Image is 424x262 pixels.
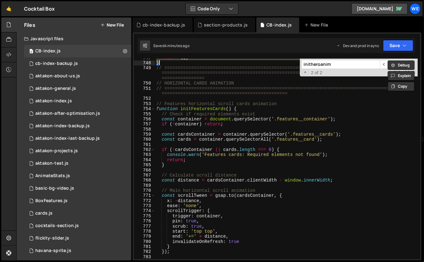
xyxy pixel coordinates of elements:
div: 765 [134,163,155,167]
div: 774 [134,208,155,213]
div: Dev and prod in sync [337,43,379,48]
div: CB-index.js [35,48,61,54]
div: 12094/34793.js [24,207,131,220]
div: 753 [134,101,155,106]
div: 12094/44389.js [24,145,131,157]
div: cards.js [35,211,53,216]
div: 779 [134,234,155,239]
div: cb-index-backup.js [35,61,78,66]
div: 757 [134,122,155,127]
div: aktakon-index-backup.js [35,123,90,129]
div: 770 [134,188,155,193]
div: New File [304,22,331,28]
span: Toggle Replace mode [302,70,309,75]
div: 12094/45380.js [24,82,131,95]
div: section-products.js [204,22,248,28]
div: 782 [134,249,155,254]
div: 761 [134,142,155,147]
button: Debug [388,61,415,70]
div: aktakon-projects.js [35,148,78,154]
input: Search for [301,60,380,69]
div: 12094/45381.js [24,157,131,170]
div: 12094/36060.js [24,220,131,232]
a: 🤙 [1,1,17,16]
div: 781 [134,244,155,249]
div: Javascript files [17,32,131,45]
div: 758 [134,127,155,132]
div: 759 [134,132,155,137]
div: 767 [134,173,155,178]
div: 12094/43364.js [24,95,131,107]
div: 12094/46147.js [24,107,131,120]
div: 12094/30498.js [24,170,131,182]
div: aktakon-about-us.js [35,73,80,79]
div: BoxFeatures.js [35,198,68,204]
a: We [410,3,421,14]
div: aktakon-index-last-backup.js [35,136,100,141]
div: cocktails-section.js [35,223,79,229]
div: 12094/30497.js [24,195,131,207]
div: aktakon-after-optimisation.js [35,111,100,116]
div: havana-sprite.js [35,248,71,254]
div: Saved [153,43,189,48]
div: 12094/36679.js [24,245,131,257]
div: 12094/44174.js [24,120,131,132]
div: 749 [134,65,155,81]
div: 777 [134,224,155,229]
button: New File [100,22,124,27]
div: 778 [134,229,155,234]
div: 748 [134,61,155,65]
div: 755 [134,112,155,117]
button: Copy [388,82,415,91]
span: ​ [380,60,389,69]
button: Save [383,40,413,51]
a: [DOMAIN_NAME] [351,3,408,14]
div: 754 [134,106,155,111]
div: 772 [134,198,155,203]
div: 763 [134,152,155,157]
div: flickity-slider.js [35,235,69,241]
div: Cocktail Box [24,5,55,12]
div: 751 [134,86,155,96]
div: 768 [134,178,155,183]
div: 760 [134,137,155,142]
div: 766 [134,168,155,173]
div: 12094/46486.js [24,45,131,57]
div: 773 [134,203,155,208]
div: 756 [134,117,155,122]
div: 12094/46847.js [24,57,131,70]
span: 0 [29,49,33,54]
div: basic-bg-video.js [35,186,74,191]
div: 762 [134,147,155,152]
div: CB-index.js [266,22,292,28]
div: 780 [134,239,155,244]
span: 2 of 2 [309,70,325,75]
div: aktakon-general.js [35,86,76,91]
button: Explain [388,71,415,80]
h2: Files [24,22,35,28]
div: 4 minutes ago [164,43,189,48]
div: 771 [134,193,155,198]
div: 776 [134,219,155,224]
div: 775 [134,214,155,219]
div: aktakon-index.js [35,98,72,104]
div: AnimateStats.js [35,173,70,179]
div: 12094/36058.js [24,182,131,195]
div: 750 [134,81,155,86]
div: cb-index-backup.js [143,22,185,28]
div: 764 [134,158,155,163]
div: 12094/44999.js [24,132,131,145]
div: 12094/35474.js [24,232,131,245]
button: Code Only [186,3,238,14]
div: 769 [134,183,155,188]
div: aktakon-test.js [35,161,68,166]
div: 783 [134,255,155,260]
div: 12094/44521.js [24,70,131,82]
div: 752 [134,96,155,101]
